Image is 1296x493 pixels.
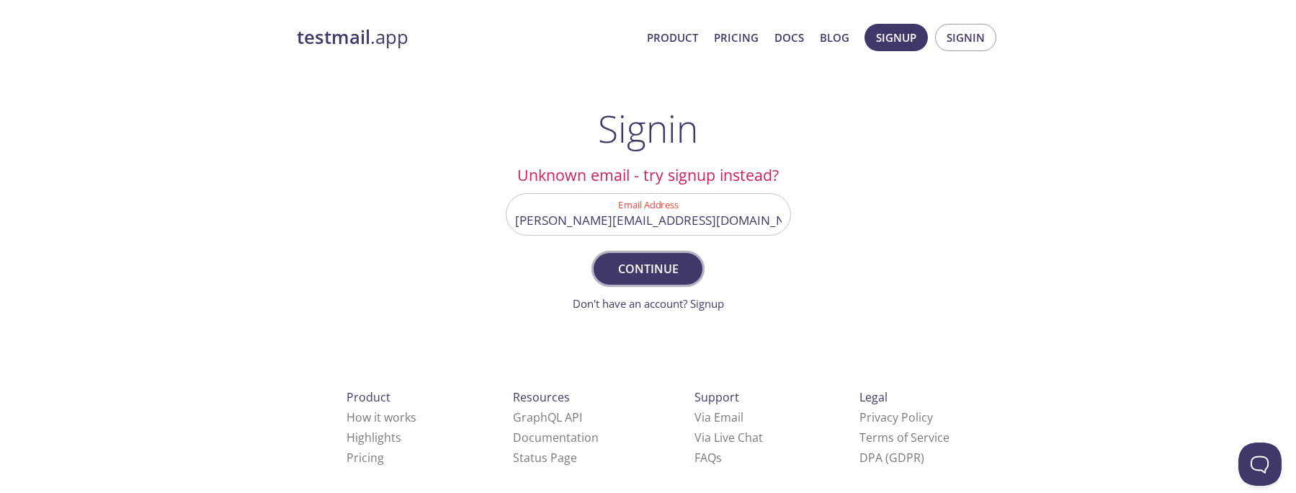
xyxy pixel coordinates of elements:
a: Terms of Service [859,430,949,445]
span: Signup [876,28,916,47]
a: Don't have an account? Signup [573,296,724,311]
a: Documentation [513,430,599,445]
span: s [716,450,722,466]
span: Signin [947,28,985,47]
h2: Unknown email - try signup instead? [506,163,791,187]
a: Blog [820,28,849,47]
a: Docs [774,28,804,47]
span: Resources [513,389,570,405]
a: GraphQL API [513,409,582,425]
button: Signup [864,24,928,51]
a: Privacy Policy [859,409,933,425]
a: How it works [347,409,416,425]
a: Pricing [347,450,384,466]
a: Pricing [714,28,759,47]
span: Continue [609,259,686,279]
a: Product [647,28,698,47]
a: Via Live Chat [694,430,763,445]
iframe: Help Scout Beacon - Open [1238,443,1282,486]
span: Product [347,389,390,405]
a: Status Page [513,450,577,466]
a: testmail.app [297,25,635,50]
strong: testmail [297,25,370,50]
button: Continue [594,253,702,285]
a: DPA (GDPR) [859,450,924,466]
h1: Signin [598,107,698,150]
a: Highlights [347,430,401,445]
span: Legal [859,389,888,405]
a: Via Email [694,409,743,425]
span: Support [694,389,739,405]
button: Signin [935,24,996,51]
a: FAQ [694,450,722,466]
